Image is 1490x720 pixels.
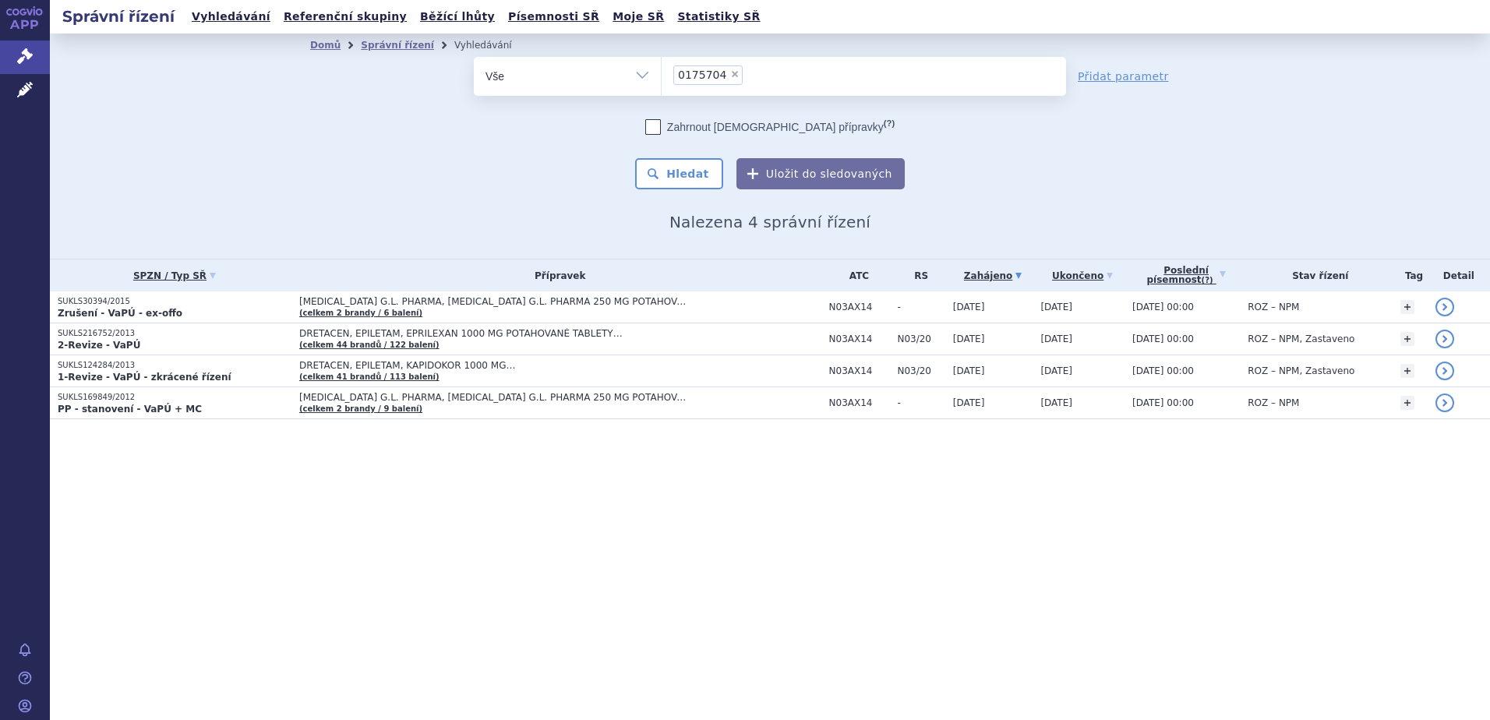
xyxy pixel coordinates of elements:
[1202,276,1213,285] abbr: (?)
[299,360,689,371] span: DRETACEN, EPILETAM, KAPIDOKOR 1000 MG…
[635,158,723,189] button: Hledat
[1040,365,1072,376] span: [DATE]
[1248,302,1299,312] span: ROZ – NPM
[730,69,740,79] span: ×
[1393,259,1427,291] th: Tag
[58,404,202,415] strong: PP - stanovení - VaPÚ + MC
[1248,334,1354,344] span: ROZ – NPM, Zastaveno
[58,265,291,287] a: SPZN / Typ SŘ
[747,65,756,84] input: 0175704
[454,34,532,57] li: Vyhledávání
[58,296,291,307] p: SUKLS30394/2015
[1400,300,1414,314] a: +
[299,328,689,339] span: DRETACEN, EPILETAM, EPRILEXAN 1000 MG POTAHOVANÉ TABLETY…
[503,6,604,27] a: Písemnosti SŘ
[1435,330,1454,348] a: detail
[299,296,689,307] span: [MEDICAL_DATA] G.L. PHARMA, [MEDICAL_DATA] G.L. PHARMA 250 MG POTAHOVANÉ TABLETY
[58,328,291,339] p: SUKLS216752/2013
[1132,397,1194,408] span: [DATE] 00:00
[1040,302,1072,312] span: [DATE]
[1435,394,1454,412] a: detail
[897,365,944,376] span: N03/20
[50,5,187,27] h2: Správní řízení
[829,334,890,344] span: N03AX14
[1132,302,1194,312] span: [DATE] 00:00
[299,404,422,413] a: (celkem 2 brandy / 9 balení)
[1132,365,1194,376] span: [DATE] 00:00
[1428,259,1490,291] th: Detail
[279,6,411,27] a: Referenční skupiny
[1040,265,1125,287] a: Ukončeno
[58,360,291,371] p: SUKLS124284/2013
[187,6,275,27] a: Vyhledávání
[58,372,231,383] strong: 1-Revize - VaPÚ - zkrácené řízení
[1240,259,1393,291] th: Stav řízení
[897,397,944,408] span: -
[829,302,890,312] span: N03AX14
[299,341,440,349] a: (celkem 44 brandů / 122 balení)
[299,372,440,381] a: (celkem 41 brandů / 113 balení)
[58,308,182,319] strong: Zrušení - VaPÚ - ex-offo
[953,265,1033,287] a: Zahájeno
[310,40,341,51] a: Domů
[361,40,434,51] a: Správní řízení
[1040,397,1072,408] span: [DATE]
[736,158,905,189] button: Uložit do sledovaných
[1248,397,1299,408] span: ROZ – NPM
[678,69,726,80] span: 0175704
[608,6,669,27] a: Moje SŘ
[58,392,291,403] p: SUKLS169849/2012
[1040,334,1072,344] span: [DATE]
[884,118,895,129] abbr: (?)
[897,334,944,344] span: N03/20
[673,6,764,27] a: Statistiky SŘ
[291,259,821,291] th: Přípravek
[1400,396,1414,410] a: +
[953,397,985,408] span: [DATE]
[669,213,870,231] span: Nalezena 4 správní řízení
[1132,334,1194,344] span: [DATE] 00:00
[889,259,944,291] th: RS
[1400,332,1414,346] a: +
[953,302,985,312] span: [DATE]
[415,6,500,27] a: Běžící lhůty
[953,334,985,344] span: [DATE]
[645,119,895,135] label: Zahrnout [DEMOGRAPHIC_DATA] přípravky
[299,309,422,317] a: (celkem 2 brandy / 6 balení)
[1132,259,1240,291] a: Poslednípísemnost(?)
[1078,69,1169,84] a: Přidat parametr
[1400,364,1414,378] a: +
[1435,298,1454,316] a: detail
[58,340,140,351] strong: 2-Revize - VaPÚ
[897,302,944,312] span: -
[829,365,890,376] span: N03AX14
[821,259,890,291] th: ATC
[299,392,689,403] span: [MEDICAL_DATA] G.L. PHARMA, [MEDICAL_DATA] G.L. PHARMA 250 MG POTAHOVANÉ TABLETY
[1248,365,1354,376] span: ROZ – NPM, Zastaveno
[953,365,985,376] span: [DATE]
[1435,362,1454,380] a: detail
[829,397,890,408] span: N03AX14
